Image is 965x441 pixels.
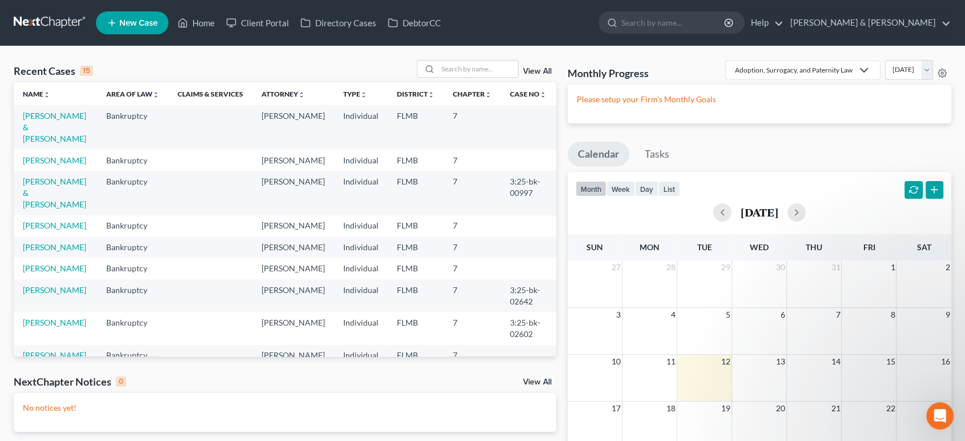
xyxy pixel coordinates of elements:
td: 7 [444,215,501,236]
span: 20 [775,402,786,415]
span: 10 [610,355,622,368]
a: Calendar [568,142,629,167]
div: 0 [116,376,126,387]
a: Districtunfold_more [397,90,435,98]
button: go back [7,5,29,26]
a: Client Portal [220,13,295,33]
span: Mon [640,242,660,252]
i: unfold_more [43,91,50,98]
td: [PERSON_NAME] [252,312,334,344]
td: [PERSON_NAME] [252,150,334,171]
td: 3:25-bk-00997 [501,171,556,215]
button: Send a message… [196,349,214,367]
span: 28 [665,260,677,274]
td: FLMB [388,236,444,258]
span: 2 [944,260,951,274]
td: Bankruptcy [97,171,168,215]
span: Thu [806,242,822,252]
td: 7 [444,150,501,171]
a: View All [523,378,552,386]
i: unfold_more [152,91,159,98]
div: Danielle says… [9,327,219,388]
p: Active 30m ago [55,14,114,26]
td: 7 [444,171,501,215]
i: unfold_more [428,91,435,98]
button: day [635,181,658,197]
h1: [PERSON_NAME] [55,6,130,14]
td: Bankruptcy [97,312,168,344]
td: [PERSON_NAME] [252,171,334,215]
div: Emma says… [9,185,219,327]
td: 3:25-bk-02642 [501,279,556,312]
span: 11 [665,355,677,368]
p: No notices yet! [23,402,547,414]
td: 7 [444,258,501,279]
td: Bankruptcy [97,236,168,258]
a: [PERSON_NAME] & [PERSON_NAME] [785,13,951,33]
i: unfold_more [298,91,305,98]
td: Individual [334,236,388,258]
td: Bankruptcy [97,279,168,312]
a: [PERSON_NAME] [23,285,86,295]
td: Bankruptcy [97,215,168,236]
th: Claims & Services [168,82,252,105]
div: Thank you! I was able to review the error messages and it looks like [PERSON_NAME] doesn't have y... [18,192,178,282]
span: 12 [720,355,731,368]
div: Danielle says… [9,17,219,140]
a: Attorneyunfold_more [262,90,305,98]
i: unfold_more [360,91,367,98]
span: 9 [944,308,951,322]
span: 7 [834,308,841,322]
button: Emoji picker [18,354,27,363]
td: 3:25-bk-02602 [501,312,556,344]
a: [PERSON_NAME] & [PERSON_NAME] [23,177,86,209]
span: 30 [775,260,786,274]
td: 7 [444,279,501,312]
a: [PERSON_NAME] [23,220,86,230]
p: Please setup your Firm's Monthly Goals [577,94,943,105]
span: Tue [697,242,712,252]
td: Bankruptcy [97,345,168,366]
a: Chapterunfold_more [453,90,492,98]
i: unfold_more [485,91,492,98]
a: DebtorCC [382,13,447,33]
span: 27 [610,260,622,274]
button: Upload attachment [54,354,63,363]
textarea: Message… [10,330,219,349]
span: 31 [830,260,841,274]
td: FLMB [388,150,444,171]
a: [PERSON_NAME] [23,242,86,252]
td: Bankruptcy [97,150,168,171]
td: FLMB [388,279,444,312]
button: week [606,181,635,197]
span: 13 [775,355,786,368]
a: [PERSON_NAME] [23,155,86,165]
i: unfold_more [540,91,546,98]
span: 23 [940,402,951,415]
span: 4 [670,308,677,322]
iframe: Intercom live chat [926,402,954,430]
span: Wed [750,242,769,252]
td: Bankruptcy [97,105,168,149]
div: Danielle says… [9,139,219,185]
button: Home [199,5,221,26]
button: month [576,181,606,197]
td: [PERSON_NAME] [252,105,334,149]
td: Individual [334,171,388,215]
td: FLMB [388,215,444,236]
a: [PERSON_NAME] & [PERSON_NAME] [23,111,86,143]
td: Individual [334,345,388,366]
td: FLMB [388,312,444,344]
span: 29 [720,260,731,274]
span: 5 [725,308,731,322]
div: Recent Cases [14,64,93,78]
td: [PERSON_NAME] [252,236,334,258]
td: Individual [334,215,388,236]
span: 14 [830,355,841,368]
div: Thank you! I was able to review the error messages and it looks like [PERSON_NAME] doesn't have y... [9,185,187,307]
td: [PERSON_NAME] [252,345,334,366]
span: 3 [615,308,622,322]
td: Bankruptcy [97,258,168,279]
span: 8 [889,308,896,322]
div: 15 [80,66,93,76]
